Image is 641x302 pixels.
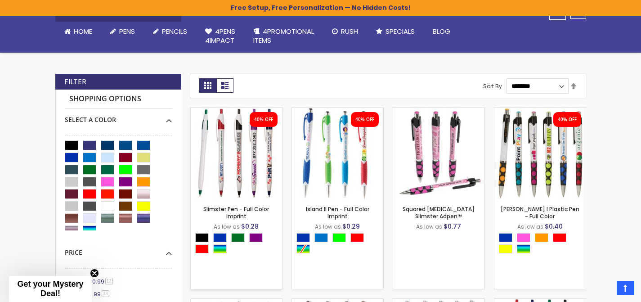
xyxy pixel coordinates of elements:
label: Sort By [483,82,502,90]
div: 40% OFF [355,117,374,123]
span: As low as [416,223,442,230]
span: Specials [385,27,415,36]
div: Select A Color [296,233,383,256]
a: [PERSON_NAME] I Plastic Pen - Full Color [501,205,579,220]
a: Squared Breast Cancer Slimster Adpen™ [393,107,484,115]
div: Blue [499,233,512,242]
a: Blog [424,22,459,41]
span: $0.28 [241,222,259,231]
span: Rush [341,27,358,36]
a: Island II Pen - Full Color Imprint [306,205,369,220]
span: As low as [517,223,543,230]
span: 4Pens 4impact [205,27,235,45]
span: Home [74,27,92,36]
img: Squared Breast Cancer Slimster Adpen™ [393,108,484,199]
span: 4PROMOTIONAL ITEMS [253,27,314,45]
a: 4PROMOTIONALITEMS [244,22,323,51]
span: $0.40 [545,222,563,231]
a: Squared [MEDICAL_DATA] Slimster Adpen™ [403,205,475,220]
a: Slimster Pen - Full Color Imprint [191,107,282,115]
div: Pink [517,233,530,242]
span: $0.29 [342,222,360,231]
span: $0.77 [444,222,461,231]
div: 40% OFF [254,117,273,123]
div: Orange [535,233,548,242]
div: Blue Light [314,233,328,242]
a: Rush [323,22,367,41]
span: Pencils [162,27,187,36]
div: Assorted [213,244,227,253]
strong: Grid [199,78,216,93]
div: Blue [213,233,227,242]
a: Pens [101,22,144,41]
img: Madeline I Plastic Pen - Full Color [494,108,586,199]
a: Slimster Pen - Full Color Imprint [203,205,269,220]
button: Close teaser [90,269,99,278]
span: $0.99 [89,278,104,285]
div: Green [231,233,245,242]
img: Island II Pen - Full Color Imprint [292,108,383,199]
span: Blog [433,27,450,36]
div: Lime Green [332,233,346,242]
div: Purple [249,233,263,242]
a: Home [55,22,101,41]
div: Select A Color [65,109,172,124]
img: Slimster Pen - Full Color Imprint [191,108,282,199]
div: 40% OFF [558,117,577,123]
div: Price [65,242,172,257]
div: Get your Mystery Deal!Close teaser [9,276,92,302]
strong: Filter [64,77,86,87]
div: Select A Color [195,233,282,256]
div: Black [195,233,209,242]
a: Island II Pen - Full Color Imprint [292,107,383,115]
div: Red [350,233,364,242]
span: As low as [315,223,341,230]
a: 4Pens4impact [196,22,244,51]
div: Blue [296,233,310,242]
span: As low as [214,223,240,230]
span: 17 [105,278,113,284]
div: Red [553,233,566,242]
span: $1.99 [87,290,101,298]
a: Pencils [144,22,196,41]
div: Select A Color [499,233,586,256]
span: Pens [119,27,135,36]
strong: Shopping Options [65,90,172,109]
span: 33 [102,290,109,297]
a: Specials [367,22,424,41]
span: Get your Mystery Deal! [17,279,83,298]
div: Red [195,244,209,253]
a: Madeline I Plastic Pen - Full Color [494,107,586,115]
